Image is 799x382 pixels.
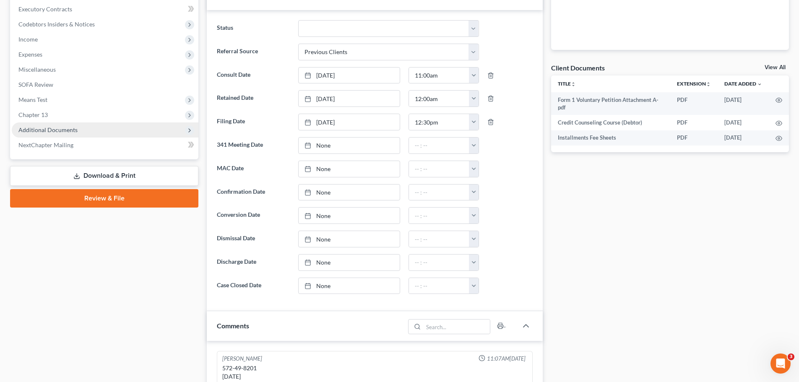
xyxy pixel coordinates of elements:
span: 3 [788,353,794,360]
label: Consult Date [213,67,294,84]
a: Date Added expand_more [724,81,762,87]
label: 341 Meeting Date [213,137,294,154]
span: NextChapter Mailing [18,141,73,148]
div: Client Documents [551,63,605,72]
input: -- : -- [409,161,469,177]
td: Credit Counseling Course (Debtor) [551,115,670,130]
iframe: Intercom live chat [770,353,791,374]
td: PDF [670,115,718,130]
div: 572-49-8201 [DATE] [222,364,527,381]
i: unfold_more [571,82,576,87]
a: Review & File [10,189,198,208]
input: -- : -- [409,185,469,200]
i: expand_more [757,82,762,87]
span: SOFA Review [18,81,53,88]
input: -- : -- [409,138,469,153]
label: Dismissal Date [213,231,294,247]
input: -- : -- [409,208,469,223]
span: Chapter 13 [18,111,48,118]
label: Conversion Date [213,207,294,224]
a: View All [765,65,786,70]
a: None [299,138,400,153]
a: Executory Contracts [12,2,198,17]
a: None [299,255,400,270]
span: Means Test [18,96,47,103]
a: None [299,208,400,223]
a: [DATE] [299,91,400,107]
span: Codebtors Insiders & Notices [18,21,95,28]
label: Retained Date [213,90,294,107]
td: [DATE] [718,115,769,130]
span: Income [18,36,38,43]
td: PDF [670,130,718,146]
td: [DATE] [718,130,769,146]
a: None [299,185,400,200]
i: unfold_more [706,82,711,87]
label: Case Closed Date [213,278,294,294]
td: PDF [670,92,718,115]
label: Referral Source [213,44,294,60]
a: Extensionunfold_more [677,81,711,87]
a: [DATE] [299,68,400,83]
span: Expenses [18,51,42,58]
span: Comments [217,322,249,330]
a: NextChapter Mailing [12,138,198,153]
input: Search... [424,320,490,334]
a: Titleunfold_more [558,81,576,87]
a: None [299,231,400,247]
input: -- : -- [409,255,469,270]
span: 11:07AM[DATE] [487,355,526,363]
label: Status [213,20,294,37]
a: [DATE] [299,114,400,130]
label: MAC Date [213,161,294,177]
label: Confirmation Date [213,184,294,201]
input: -- : -- [409,68,469,83]
div: [PERSON_NAME] [222,355,262,363]
td: [DATE] [718,92,769,115]
span: Executory Contracts [18,5,72,13]
a: None [299,161,400,177]
a: None [299,278,400,294]
a: SOFA Review [12,77,198,92]
label: Filing Date [213,114,294,130]
td: Installments Fee Sheets [551,130,670,146]
input: -- : -- [409,114,469,130]
label: Discharge Date [213,254,294,271]
input: -- : -- [409,91,469,107]
input: -- : -- [409,278,469,294]
span: Additional Documents [18,126,78,133]
span: Miscellaneous [18,66,56,73]
input: -- : -- [409,231,469,247]
td: Form 1 Voluntary Petition Attachment A-pdf [551,92,670,115]
a: Download & Print [10,166,198,186]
